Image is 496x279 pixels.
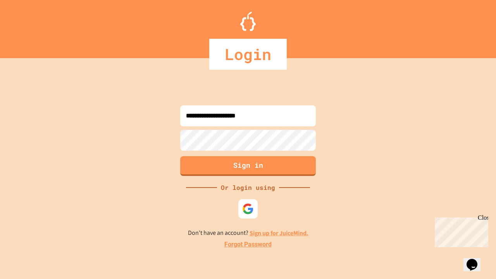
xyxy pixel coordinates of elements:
a: Forgot Password [224,240,272,249]
img: Logo.svg [240,12,256,31]
div: Chat with us now!Close [3,3,53,49]
button: Sign in [180,156,316,176]
div: Login [209,39,287,70]
img: google-icon.svg [242,203,254,215]
iframe: chat widget [463,248,488,271]
a: Sign up for JuiceMind. [250,229,308,237]
p: Don't have an account? [188,228,308,238]
div: Or login using [217,183,279,192]
iframe: chat widget [432,214,488,247]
